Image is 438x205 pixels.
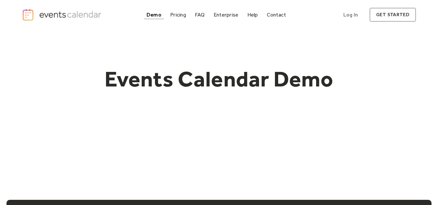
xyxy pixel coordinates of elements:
div: Help [247,13,258,17]
div: Contact [267,13,286,17]
a: FAQ [192,10,207,19]
a: Demo [144,10,164,19]
a: Contact [264,10,289,19]
div: Pricing [170,13,186,17]
div: Enterprise [214,13,238,17]
div: FAQ [195,13,205,17]
a: Help [245,10,261,19]
a: get started [370,8,416,22]
h1: Events Calendar Demo [95,66,344,92]
div: Demo [147,13,161,17]
a: home [22,8,103,21]
a: Enterprise [211,10,241,19]
a: Log In [337,8,364,22]
a: Pricing [168,10,189,19]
